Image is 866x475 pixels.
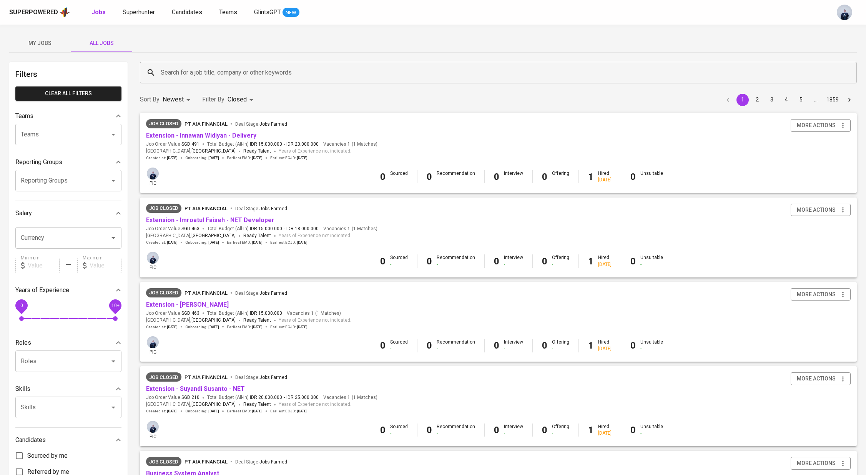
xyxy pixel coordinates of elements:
[146,216,274,224] a: Extension - Imroatul Faiseh - NET Developer
[60,7,70,18] img: app logo
[250,141,282,148] span: IDR 15.000.000
[283,9,299,17] span: NEW
[286,226,319,232] span: IDR 18.000.000
[108,233,119,243] button: Open
[494,340,499,351] b: 0
[797,121,836,130] span: more actions
[163,93,193,107] div: Newest
[390,254,408,267] div: Sourced
[146,141,199,148] span: Job Order Value
[254,8,299,17] a: GlintsGPT NEW
[598,339,612,352] div: Hired
[390,339,408,352] div: Sourced
[243,402,271,407] span: Ready Talent
[837,5,852,20] img: annisa@glints.com
[108,175,119,186] button: Open
[146,317,236,324] span: [GEOGRAPHIC_DATA] ,
[15,432,121,448] div: Candidates
[250,310,282,317] span: IDR 15.000.000
[259,121,287,127] span: Jobs Farmed
[146,251,160,271] div: pic
[437,339,475,352] div: Recommendation
[766,94,778,106] button: Go to page 3
[185,155,219,161] span: Onboarding :
[243,233,271,238] span: Ready Talent
[504,430,523,437] div: -
[279,317,351,324] span: Years of Experience not indicated.
[147,421,159,433] img: annisa@glints.com
[208,324,219,330] span: [DATE]
[191,232,236,240] span: [GEOGRAPHIC_DATA]
[542,425,547,435] b: 0
[9,8,58,17] div: Superpowered
[191,148,236,155] span: [GEOGRAPHIC_DATA]
[504,424,523,437] div: Interview
[191,401,236,409] span: [GEOGRAPHIC_DATA]
[390,177,408,183] div: -
[146,204,181,212] span: Job Closed
[390,430,408,437] div: -
[146,458,181,466] span: Job Closed
[146,204,181,213] div: Job already placed by Glints
[91,8,107,17] a: Jobs
[181,394,199,401] span: SGD 210
[598,170,612,183] div: Hired
[437,170,475,183] div: Recommendation
[390,170,408,183] div: Sourced
[15,108,121,124] div: Teams
[751,94,763,106] button: Go to page 2
[259,375,287,380] span: Jobs Farmed
[235,206,287,211] span: Deal Stage :
[504,261,523,268] div: -
[437,345,475,352] div: -
[207,226,319,232] span: Total Budget (All-In)
[167,155,178,161] span: [DATE]
[14,38,66,48] span: My Jobs
[22,89,115,98] span: Clear All filters
[208,240,219,245] span: [DATE]
[227,155,263,161] span: Earliest EMD :
[323,394,377,401] span: Vacancies ( 1 Matches )
[494,256,499,267] b: 0
[795,94,807,106] button: Go to page 5
[15,282,121,298] div: Years of Experience
[552,254,569,267] div: Offering
[542,256,547,267] b: 0
[791,204,851,216] button: more actions
[207,310,282,317] span: Total Budget (All-In)
[259,206,287,211] span: Jobs Farmed
[552,261,569,268] div: -
[640,339,663,352] div: Unsuitable
[207,141,319,148] span: Total Budget (All-In)
[15,86,121,101] button: Clear All filters
[346,226,350,232] span: 1
[791,288,851,301] button: more actions
[108,402,119,413] button: Open
[235,291,287,296] span: Deal Stage :
[380,340,386,351] b: 0
[146,167,160,187] div: pic
[390,424,408,437] div: Sourced
[824,94,841,106] button: Go to page 1859
[243,317,271,323] span: Ready Talent
[91,8,106,16] b: Jobs
[146,394,199,401] span: Job Order Value
[15,381,121,397] div: Skills
[598,261,612,268] div: [DATE]
[390,261,408,268] div: -
[284,141,285,148] span: -
[427,340,432,351] b: 0
[323,226,377,232] span: Vacancies ( 1 Matches )
[108,356,119,367] button: Open
[146,132,256,139] a: Extension - Innawan Widiyan - Delivery
[552,424,569,437] div: Offering
[181,141,199,148] span: SGD 491
[504,177,523,183] div: -
[27,451,68,460] span: Sourced by me
[552,430,569,437] div: -
[270,409,308,414] span: Earliest ECJD :
[111,302,119,308] span: 10+
[791,457,851,470] button: more actions
[640,424,663,437] div: Unsuitable
[146,335,160,355] div: pic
